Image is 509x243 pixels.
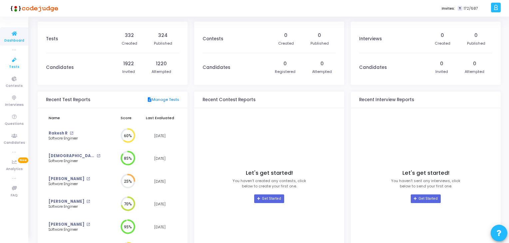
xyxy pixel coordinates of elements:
div: Created [122,41,137,46]
a: [DEMOGRAPHIC_DATA] [49,153,95,159]
div: 0 [441,32,444,39]
div: Software Engineer [49,204,100,209]
h3: Recent Test Reports [46,97,90,103]
span: New [18,157,28,163]
td: [DATE] [141,216,179,239]
div: Invited [122,69,135,75]
div: Published [310,41,329,46]
p: You haven’t sent any interviews, click below to send your first one. [391,178,460,189]
span: Contests [6,83,23,89]
img: logo [8,2,58,15]
h3: Recent Interview Reports [359,97,414,103]
div: Software Engineer [49,227,100,232]
span: Candidates [4,140,25,146]
mat-icon: open_in_new [86,200,90,203]
h3: Candidates [359,65,387,70]
div: Published [154,41,172,46]
h3: Tests [46,36,58,42]
a: Rakesh R [49,130,68,136]
div: Published [467,41,485,46]
mat-icon: open_in_new [97,154,100,158]
td: [DATE] [141,147,179,170]
div: 0 [320,60,324,67]
div: Created [278,41,294,46]
span: Questions [5,121,24,127]
div: 324 [158,32,168,39]
div: 0 [283,60,287,67]
a: [PERSON_NAME] [49,176,84,182]
h3: Recent Contest Reports [203,97,255,103]
div: 0 [473,60,476,67]
td: [DATE] [141,124,179,147]
div: 1922 [123,60,134,67]
div: 0 [440,60,443,67]
div: 332 [125,32,134,39]
mat-icon: description [147,97,152,103]
div: Attempted [312,69,332,75]
a: Get Started [254,194,284,203]
div: Registered [275,69,295,75]
span: FAQ [11,193,18,198]
span: 172/687 [464,6,478,11]
mat-icon: open_in_new [86,223,90,226]
h4: Let's get started! [246,170,293,176]
div: 0 [474,32,478,39]
span: Tests [9,64,19,70]
p: You haven’t created any contests, click below to create your first one. [233,178,306,189]
mat-icon: open_in_new [70,131,73,135]
div: 0 [284,32,287,39]
div: 1220 [156,60,167,67]
h3: Candidates [203,65,230,70]
span: Dashboard [4,38,24,44]
mat-icon: open_in_new [86,177,90,181]
div: Software Engineer [49,182,100,187]
th: Name [46,112,112,124]
span: Interviews [5,102,24,108]
th: Score [112,112,141,124]
label: Invites: [442,6,455,11]
div: Software Engineer [49,136,100,141]
div: Attempted [465,69,484,75]
div: Created [435,41,450,46]
h4: Let's get started! [402,170,449,176]
div: Invited [435,69,448,75]
h3: Candidates [46,65,74,70]
div: Software Engineer [49,159,100,164]
div: 0 [318,32,321,39]
td: [DATE] [141,170,179,193]
a: Get Started [411,194,440,203]
a: [PERSON_NAME] [49,199,84,204]
a: [PERSON_NAME] [49,222,84,227]
div: Attempted [152,69,171,75]
th: Last Evaluated [141,112,179,124]
h3: Interviews [359,36,382,42]
a: Manage Tests [147,97,179,103]
span: T [458,6,462,11]
td: [DATE] [141,193,179,216]
h3: Contests [203,36,223,42]
span: Analytics [6,166,23,172]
